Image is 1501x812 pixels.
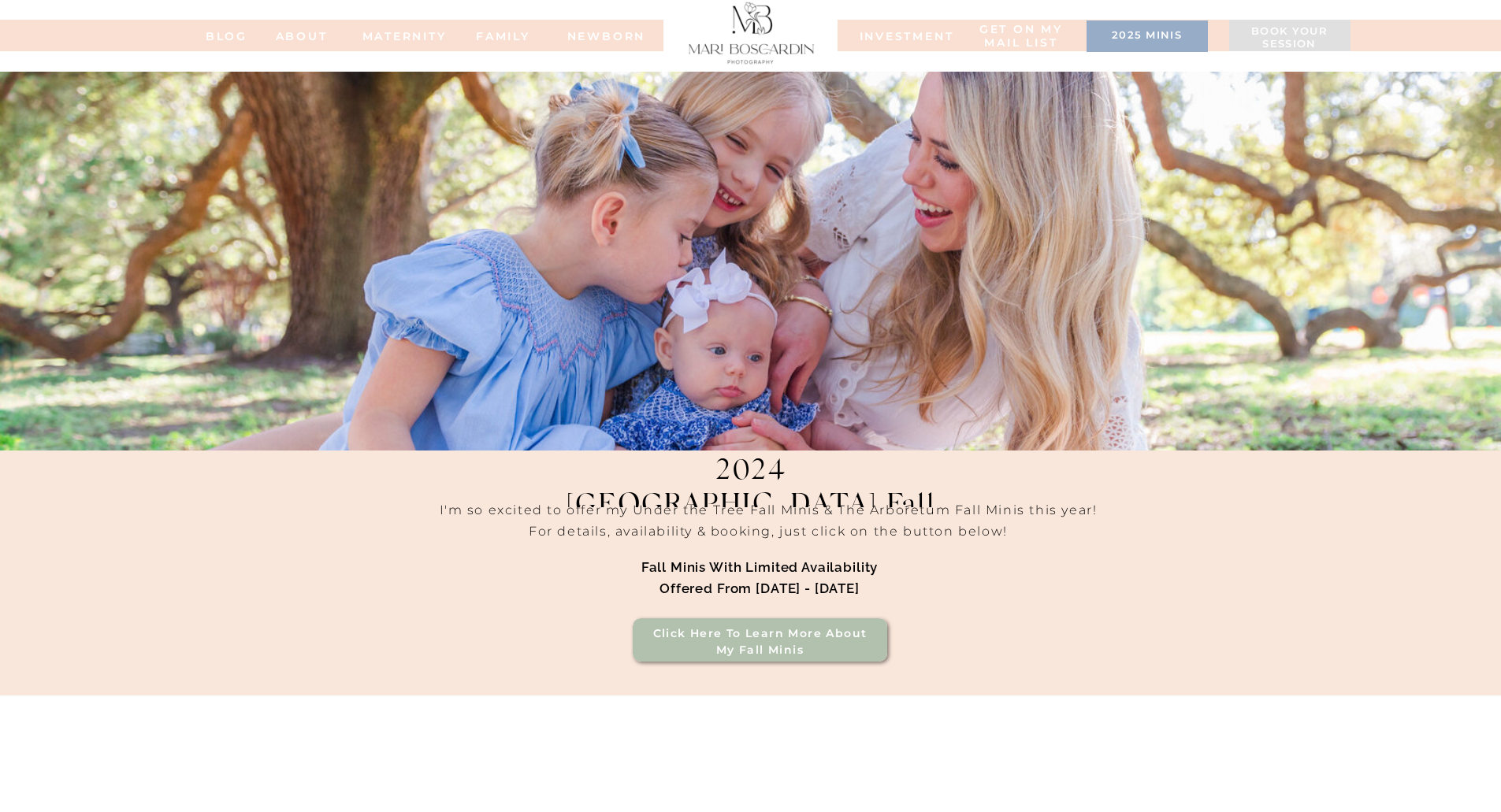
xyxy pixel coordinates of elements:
a: INVESTMENT [860,30,938,41]
h1: 2024 [GEOGRAPHIC_DATA] Fall Minis [556,456,946,507]
a: 2025 minis [1094,29,1200,45]
h1: Fall Minis with limited availability offered from [DATE] - [DATE] [541,557,979,640]
a: ABOUT [258,30,345,41]
a: Get on my MAIL list [977,23,1066,50]
a: Book your session [1237,25,1343,52]
a: BLOG [195,30,258,41]
h2: I'm so excited to offer my Under the Tree Fall Minis & The Arboretum Fall Minis this year! For de... [384,499,1154,573]
a: MATERNITY [362,30,425,41]
a: FAMILy [472,30,535,41]
a: NEWBORN [562,30,652,41]
a: Click here to Learn more about my Fall Minis [648,625,873,659]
